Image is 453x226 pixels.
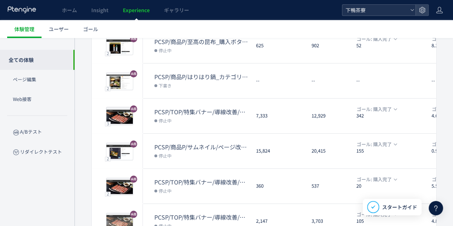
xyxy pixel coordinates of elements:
span: ホーム [62,6,77,14]
div: 15,824 [250,134,306,168]
span: Experience [123,6,150,14]
dt: PCSP/商品P/はりはり鍋_カテゴリーエリア追加//ページ下部追加//20250916 [154,73,250,81]
div: -- [306,63,351,98]
span: スタートガイド [382,203,417,211]
div: 2 [105,191,111,196]
dt: PCSP/商品P/サムネイル/ページ改修/日日ごちそう膳//20250620 [154,143,250,151]
img: bda54f41f955342f9e6fed4aa976fff31756167428745.jpeg [106,144,133,160]
div: 537 [306,169,351,203]
div: 2 [105,51,111,56]
div: 2 [105,86,111,91]
span: ユーザー [49,25,69,33]
span: ギャラリー [164,6,189,14]
dt: PCSP/TOP/特集バナー/導線改善/季節限定を1つに//20250910 [154,108,250,116]
div: 20,415 [306,134,351,168]
span: 停止中 [159,187,172,194]
dt: PCSP/TOP/特集バナー/導線改善/バナーエリアの整理//20250908 [154,178,250,186]
div: 902 [306,28,351,63]
span: 停止中 [159,47,172,54]
div: 3 [105,121,111,126]
img: d459bafc0c3d2d5041b278c9410980371757988416300.jpeg [106,38,133,55]
img: f1ea459e1da9475a3fa3de6b3e5bfd0f1758501096253.jpeg [106,109,133,125]
span: 停止中 [159,117,172,124]
div: -- [250,63,306,98]
span: 体験管理 [14,25,34,33]
div: 7,333 [250,98,306,133]
div: 625 [250,28,306,63]
div: 2 [105,156,111,161]
div: 360 [250,169,306,203]
span: 停止中 [159,152,172,159]
dt: PCSP/商品P/至高の昆布_購入ボタン/導線改善/追従ボタン追加//20250916 [154,38,250,46]
img: f1ea459e1da9475a3fa3de6b3e5bfd0f1757312467428.jpeg [106,179,133,195]
span: ゴール [83,25,98,33]
div: 12,929 [306,98,351,133]
img: 49dd6121faa340bac806a6fbac389ef91759453776882.jpeg [106,73,133,90]
span: Insight [91,6,109,14]
dt: PCSP/TOP/特集バナー/導線改善/カテゴリーブロック配置//20250828 [154,213,250,221]
span: 下書き [159,82,172,89]
span: 下鴨茶寮 [343,5,407,15]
